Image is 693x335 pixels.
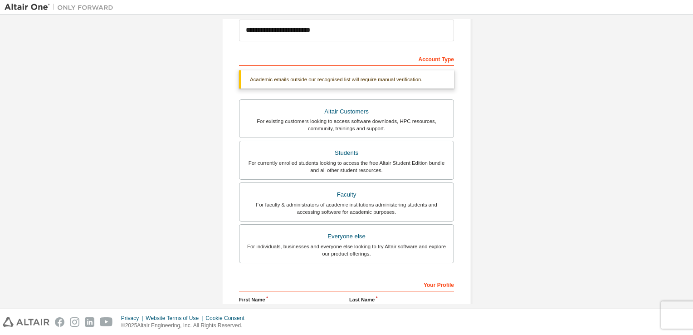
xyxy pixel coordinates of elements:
[121,315,146,322] div: Privacy
[239,70,454,89] div: Academic emails outside our recognised list will require manual verification.
[205,315,249,322] div: Cookie Consent
[239,51,454,66] div: Account Type
[245,230,448,243] div: Everyone else
[100,317,113,327] img: youtube.svg
[239,296,344,303] label: First Name
[55,317,64,327] img: facebook.svg
[70,317,79,327] img: instagram.svg
[245,147,448,159] div: Students
[5,3,118,12] img: Altair One
[85,317,94,327] img: linkedin.svg
[245,243,448,257] div: For individuals, businesses and everyone else looking to try Altair software and explore our prod...
[245,159,448,174] div: For currently enrolled students looking to access the free Altair Student Edition bundle and all ...
[245,105,448,118] div: Altair Customers
[349,296,454,303] label: Last Name
[245,201,448,216] div: For faculty & administrators of academic institutions administering students and accessing softwa...
[121,322,250,330] p: © 2025 Altair Engineering, Inc. All Rights Reserved.
[3,317,49,327] img: altair_logo.svg
[146,315,205,322] div: Website Terms of Use
[245,118,448,132] div: For existing customers looking to access software downloads, HPC resources, community, trainings ...
[239,277,454,291] div: Your Profile
[245,188,448,201] div: Faculty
